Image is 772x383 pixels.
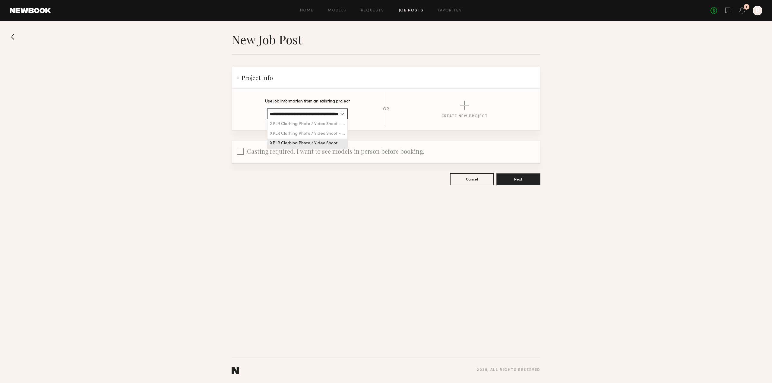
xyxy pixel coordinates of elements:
h2: Project Info [237,74,273,81]
div: OR [383,107,389,111]
a: Favorites [438,9,462,13]
div: XPLR Clothing Photo / Video Shoot [267,139,347,148]
div: XPLR Clothing Photo / Video Shoot - July 2025 [267,119,347,129]
a: Requests [361,9,384,13]
div: 2025 , all rights reserved [477,368,540,372]
a: Job Posts [399,9,424,13]
span: XPLR Clothing Photo / Video Shoot - [DATE] [270,132,345,136]
div: XPLR Clothing Photo / Video Shoot - May 2025 [267,129,347,139]
h1: New Job Post [232,32,302,47]
p: Use job information from an existing project [265,99,350,104]
a: Home [300,9,314,13]
a: Models [328,9,346,13]
span: Casting required. I want to see models in person before booking. [247,147,424,155]
div: 1 [746,5,747,9]
button: Create New Project [441,101,488,118]
a: B [753,6,762,15]
span: XPLR Clothing Photo / Video Shoot [270,141,338,146]
button: Next [496,173,540,185]
button: Cancel [450,173,494,185]
span: XPLR Clothing Photo / Video Shoot - [DATE] [270,122,345,126]
div: Create New Project [441,115,488,118]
